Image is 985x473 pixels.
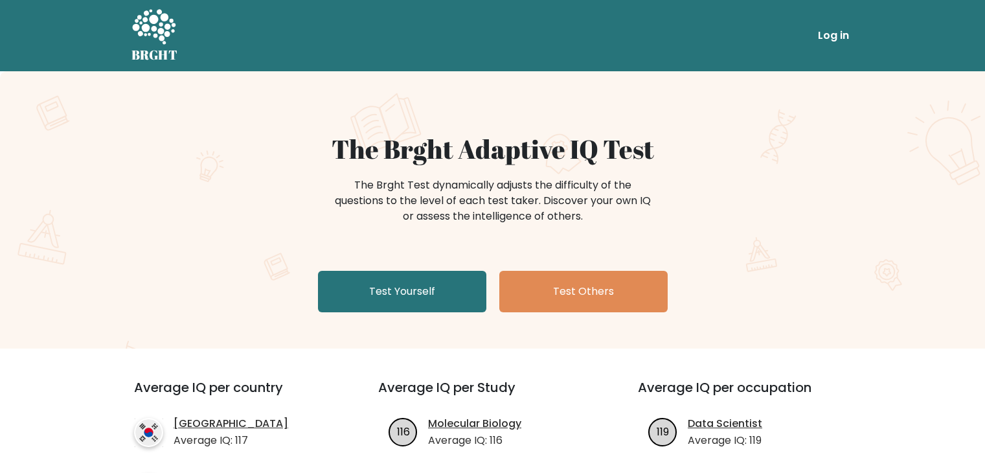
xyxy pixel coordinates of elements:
a: BRGHT [131,5,178,66]
h3: Average IQ per country [134,380,332,411]
text: 116 [397,424,410,439]
a: Test Others [499,271,668,312]
div: The Brght Test dynamically adjusts the difficulty of the questions to the level of each test take... [331,178,655,224]
h5: BRGHT [131,47,178,63]
text: 119 [657,424,669,439]
a: Test Yourself [318,271,486,312]
p: Average IQ: 119 [688,433,762,448]
a: Data Scientist [688,416,762,432]
h3: Average IQ per occupation [638,380,866,411]
p: Average IQ: 116 [428,433,521,448]
a: [GEOGRAPHIC_DATA] [174,416,288,432]
p: Average IQ: 117 [174,433,288,448]
h1: The Brght Adaptive IQ Test [177,133,809,165]
a: Molecular Biology [428,416,521,432]
img: country [134,418,163,447]
h3: Average IQ per Study [378,380,607,411]
a: Log in [813,23,854,49]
